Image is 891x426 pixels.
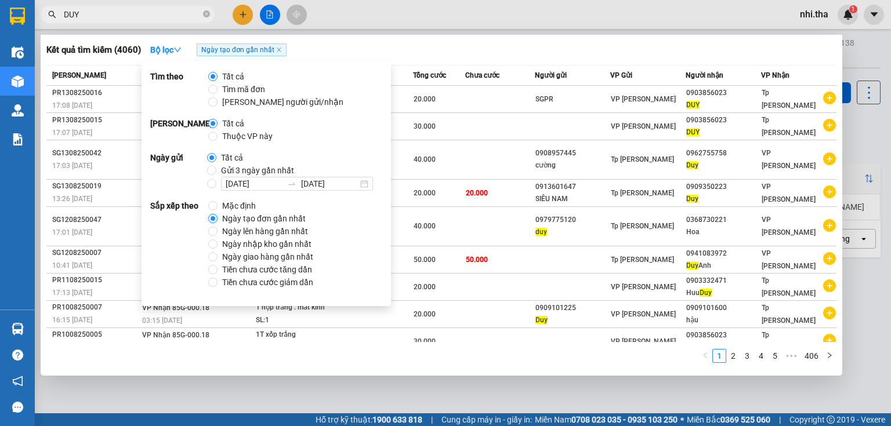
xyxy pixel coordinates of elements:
[535,147,610,159] div: 0908957445
[52,261,92,270] span: 10:41 [DATE]
[823,119,836,132] span: plus-circle
[150,199,208,289] strong: Sắp xếp theo
[762,276,816,297] span: Tp [PERSON_NAME]
[686,260,760,272] div: Anh
[218,212,310,225] span: Ngày tạo đơn gần nhất
[535,93,610,105] div: SGPR
[173,46,182,54] span: down
[611,189,674,197] span: Tp [PERSON_NAME]
[150,70,208,108] strong: Tìm theo
[727,349,740,362] a: 2
[414,222,436,230] span: 40.000
[413,71,446,79] span: Tổng cước
[686,71,723,79] span: Người nhận
[52,114,139,126] div: PR1308250015
[686,287,760,299] div: Huu
[52,316,92,324] span: 16:15 [DATE]
[823,349,836,363] button: right
[52,147,139,159] div: SG1308250042
[218,130,277,143] span: Thuộc VP này
[256,329,343,341] div: 1T xốp trắng
[754,349,768,363] li: 4
[414,256,436,264] span: 50.000
[702,352,709,359] span: left
[535,214,610,226] div: 0979775120
[52,274,139,286] div: PR1108250015
[216,164,299,177] span: Gửi 3 ngày gần nhất
[686,181,760,193] div: 0909350223
[686,147,760,159] div: 0962755758
[762,249,816,270] span: VP [PERSON_NAME]
[762,89,816,110] span: Tp [PERSON_NAME]
[414,310,436,318] span: 20.000
[52,301,139,314] div: PR1008250007
[762,116,816,137] span: Tp [PERSON_NAME]
[611,310,676,318] span: VP [PERSON_NAME]
[698,349,712,363] button: left
[218,117,249,130] span: Tất cả
[218,96,348,108] span: [PERSON_NAME] người gửi/nhận
[287,179,296,188] span: swap-right
[686,114,760,126] div: 0903856023
[64,8,201,21] input: Tìm tên, số ĐT hoặc mã đơn
[218,83,270,96] span: Tìm mã đơn
[686,314,760,326] div: hậu
[740,349,754,363] li: 3
[12,133,24,145] img: solution-icon
[535,193,610,205] div: SIÊU NAM
[801,349,822,362] a: 406
[823,152,836,165] span: plus-circle
[150,117,208,143] strong: [PERSON_NAME]
[414,122,436,130] span: 30.000
[611,122,676,130] span: VP [PERSON_NAME]
[535,181,610,193] div: 0913601647
[535,71,567,79] span: Người gửi
[761,71,789,79] span: VP Nhận
[12,376,23,387] span: notification
[686,195,698,203] span: Duy
[466,189,488,197] span: 20.000
[535,228,547,236] span: duy
[686,247,760,260] div: 0941083972
[686,226,760,238] div: Hoa
[52,180,139,192] div: SG1308250019
[686,128,700,136] span: DUY
[801,349,823,363] li: 406
[12,104,24,116] img: warehouse-icon
[823,334,836,347] span: plus-circle
[686,101,700,109] span: DUY
[12,323,24,335] img: warehouse-icon
[52,101,92,110] span: 17:08 [DATE]
[823,279,836,292] span: plus-circle
[610,71,632,79] span: VP Gửi
[782,349,801,363] span: •••
[762,149,816,170] span: VP [PERSON_NAME]
[52,87,139,99] div: PR1308250016
[726,349,740,363] li: 2
[535,302,610,314] div: 0909101225
[686,261,698,270] span: Duy
[142,331,209,339] span: VP Nhận 85G-000.18
[52,195,92,203] span: 13:26 [DATE]
[686,214,760,226] div: 0368730221
[52,247,139,259] div: SG1208250007
[301,177,358,190] input: Ngày kết thúc
[611,155,674,163] span: Tp [PERSON_NAME]
[218,276,318,289] span: Tiền chưa cước giảm dần
[466,256,488,264] span: 50.000
[762,304,816,325] span: Tp [PERSON_NAME]
[256,314,343,327] div: SL: 1
[686,329,760,341] div: 0903856023
[823,349,836,363] li: Next Page
[52,329,139,341] div: PR1008250005
[276,47,282,53] span: close
[52,289,92,297] span: 17:13 [DATE]
[52,162,92,170] span: 17:03 [DATE]
[823,219,836,232] span: plus-circle
[826,352,833,359] span: right
[698,349,712,363] li: Previous Page
[611,337,676,345] span: VP [PERSON_NAME]
[52,214,139,226] div: SG1208250047
[48,10,56,19] span: search
[197,43,287,56] span: Ngày tạo đơn gần nhất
